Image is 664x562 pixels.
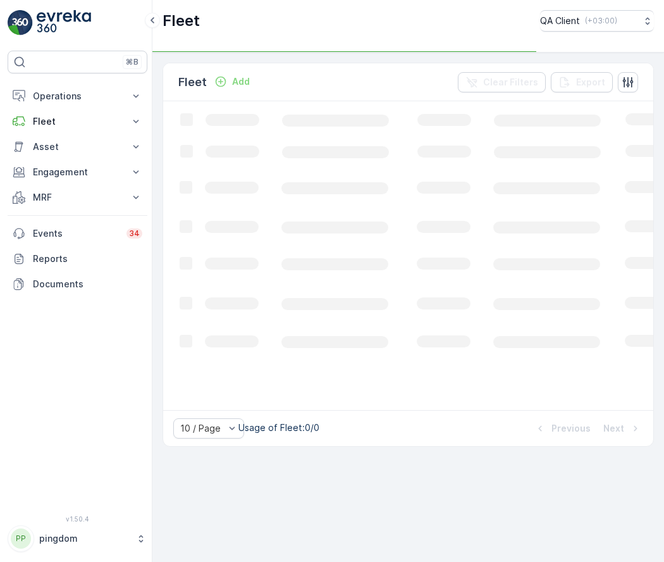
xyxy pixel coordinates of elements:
[33,166,122,178] p: Engagement
[8,109,147,134] button: Fleet
[540,10,654,32] button: QA Client(+03:00)
[585,16,617,26] p: ( +03:00 )
[8,10,33,35] img: logo
[551,422,591,435] p: Previous
[163,11,200,31] p: Fleet
[8,185,147,210] button: MRF
[8,246,147,272] a: Reports
[238,421,319,434] p: Usage of Fleet : 0/0
[8,525,147,552] button: PPpingdom
[209,74,255,89] button: Add
[232,75,250,88] p: Add
[33,278,142,290] p: Documents
[8,159,147,185] button: Engagement
[11,528,31,549] div: PP
[33,253,142,265] p: Reports
[33,227,119,240] p: Events
[178,73,207,91] p: Fleet
[540,15,580,27] p: QA Client
[33,115,122,128] p: Fleet
[8,272,147,297] a: Documents
[483,76,538,89] p: Clear Filters
[458,72,546,92] button: Clear Filters
[532,421,592,436] button: Previous
[8,84,147,109] button: Operations
[602,421,643,436] button: Next
[33,191,122,204] p: MRF
[603,422,624,435] p: Next
[126,57,138,67] p: ⌘B
[8,221,147,246] a: Events34
[576,76,605,89] p: Export
[33,90,122,103] p: Operations
[39,532,130,545] p: pingdom
[551,72,613,92] button: Export
[8,134,147,159] button: Asset
[37,10,91,35] img: logo_light-DOdMpM7g.png
[33,140,122,153] p: Asset
[8,515,147,523] span: v 1.50.4
[129,228,140,239] p: 34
